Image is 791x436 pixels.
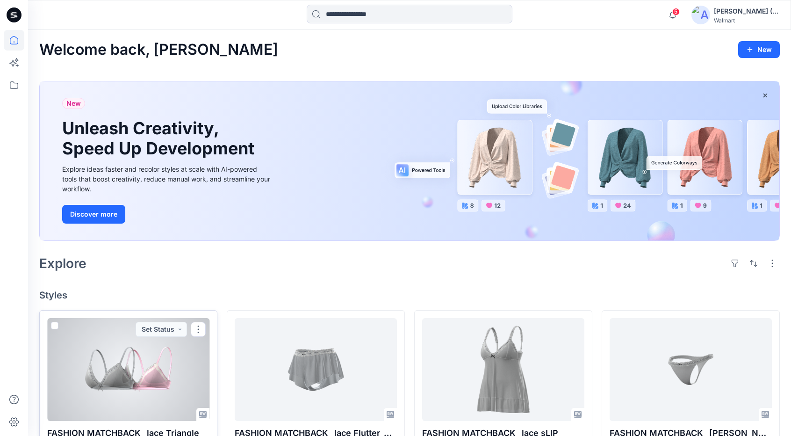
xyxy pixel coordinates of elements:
[39,41,278,58] h2: Welcome back, [PERSON_NAME]
[62,205,125,224] button: Discover more
[39,256,86,271] h2: Explore
[672,8,680,15] span: 5
[62,164,273,194] div: Explore ideas faster and recolor styles at scale with AI-powered tools that boost creativity, red...
[62,118,259,159] h1: Unleash Creativity, Speed Up Development
[66,98,81,109] span: New
[39,290,780,301] h4: Styles
[714,17,779,24] div: Walmart
[691,6,710,24] img: avatar
[47,318,209,421] a: FASHION MATCHBACK_ lace Triangle
[610,318,772,421] a: FASHION MATCHBACK_ lace Thongi
[235,318,397,421] a: FASHION MATCHBACK_ lace Flutter_Shorti
[422,318,584,421] a: FASHION MATCHBACK_ lace sLIP
[738,41,780,58] button: New
[62,205,273,224] a: Discover more
[714,6,779,17] div: [PERSON_NAME] (Delta Galil)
